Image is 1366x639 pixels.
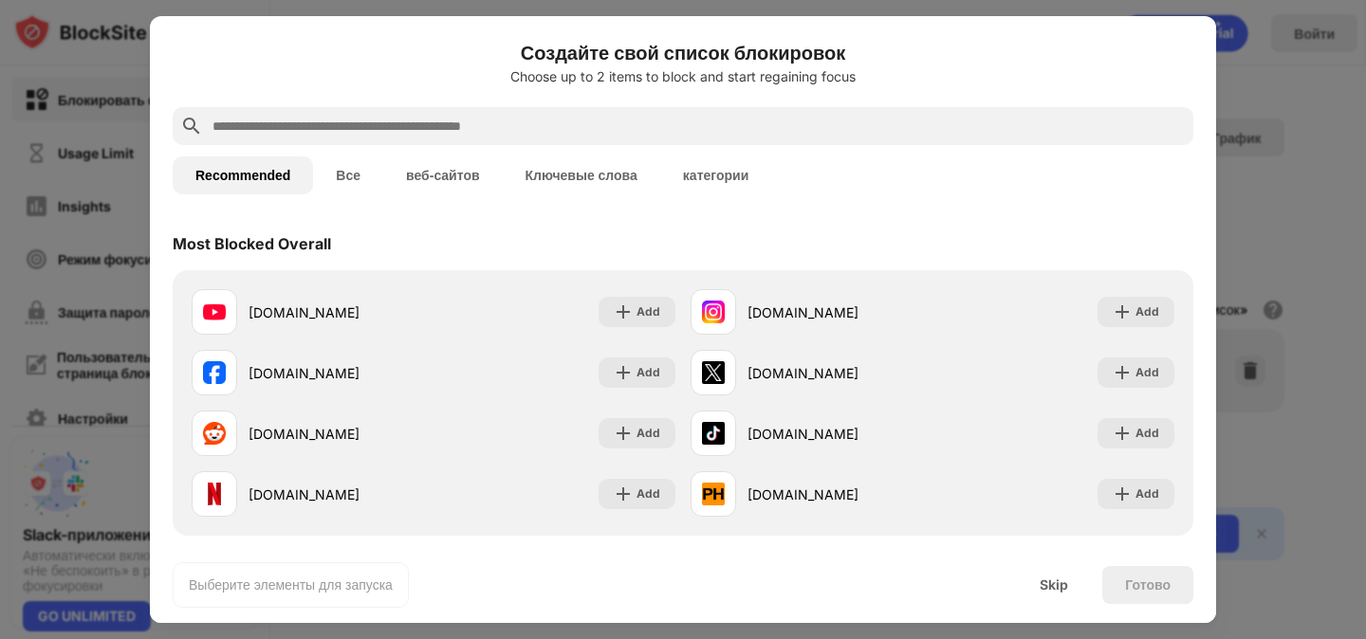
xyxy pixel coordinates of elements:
div: [DOMAIN_NAME] [748,302,932,322]
div: Skip [1040,577,1068,593]
button: Recommended [173,156,313,194]
img: favicons [203,361,226,384]
button: категории [660,156,771,194]
img: favicons [702,301,725,323]
div: [DOMAIN_NAME] [249,302,434,322]
div: Add [637,484,660,503]
div: [DOMAIN_NAME] [249,363,434,383]
img: favicons [203,483,226,505]
div: Выберите элементы для запуска [189,575,393,594]
div: [DOMAIN_NAME] [748,484,932,504]
button: Все [313,156,383,194]
div: Add [1135,302,1159,321]
button: Ключевые слова [503,156,660,194]
div: Готово [1125,577,1171,593]
h6: Создайте свой список блокировок [173,39,1193,67]
div: Choose up to 2 items to block and start regaining focus [173,69,1193,84]
div: Add [637,363,660,382]
div: [DOMAIN_NAME] [748,424,932,444]
img: favicons [203,422,226,445]
button: веб-сайтов [383,156,503,194]
div: [DOMAIN_NAME] [748,363,932,383]
img: favicons [702,361,725,384]
div: Most Blocked Overall [173,234,331,253]
div: Add [1135,424,1159,443]
div: Add [1135,484,1159,503]
div: [DOMAIN_NAME] [249,424,434,444]
div: Add [637,302,660,321]
img: search.svg [180,115,203,137]
img: favicons [702,422,725,445]
img: favicons [203,301,226,323]
div: Add [637,424,660,443]
div: [DOMAIN_NAME] [249,484,434,504]
img: favicons [702,483,725,505]
div: Add [1135,363,1159,382]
